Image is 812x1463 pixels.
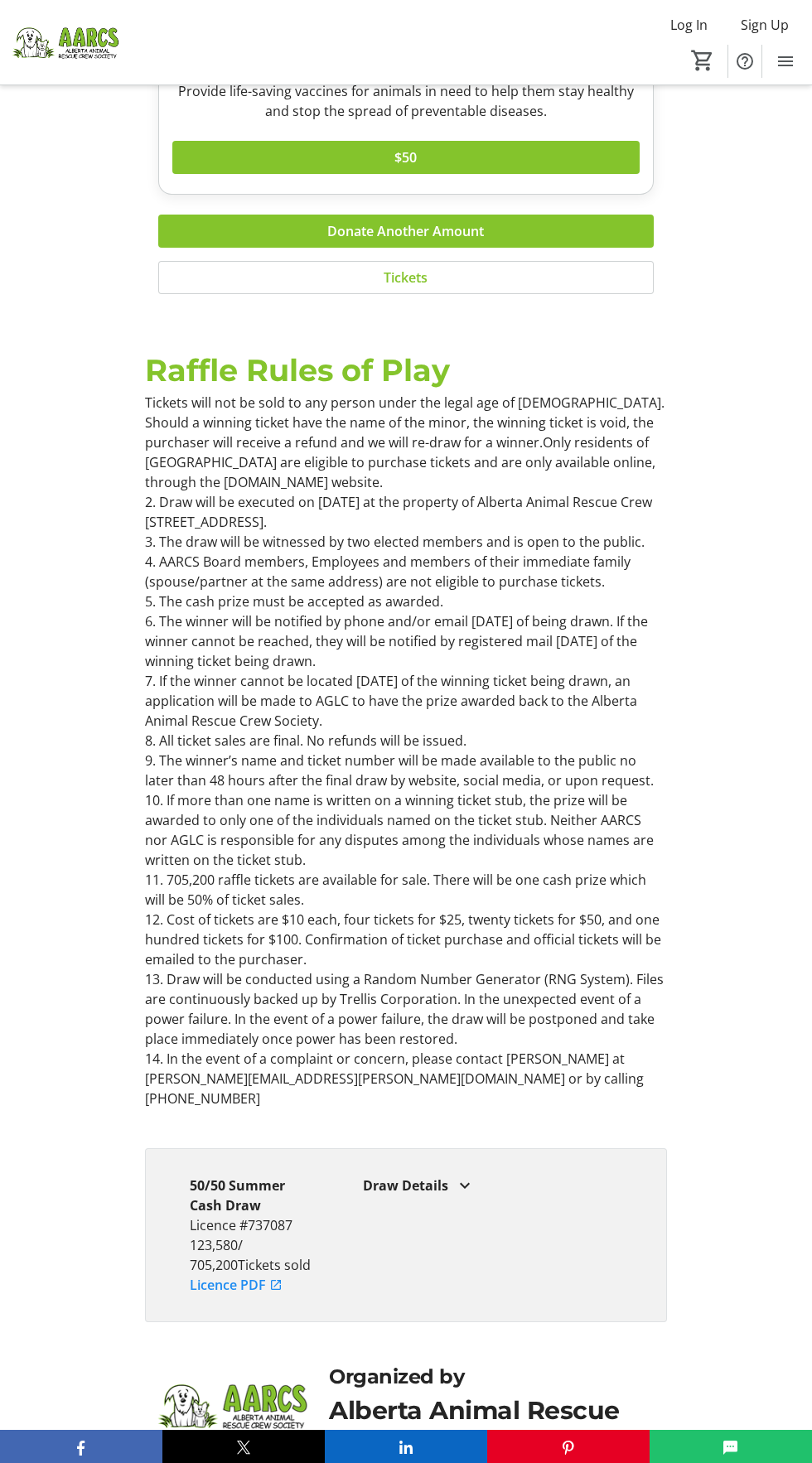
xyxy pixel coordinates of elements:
[190,1215,320,1235] p: Licence #737087
[327,221,484,241] span: Donate Another Amount
[190,1176,285,1214] strong: 50/50 Summer Cash Draw
[145,591,666,611] p: 5. The cash prize must be accepted as awarded.
[728,45,761,78] button: Help
[688,46,718,75] button: Cart
[741,15,789,35] span: Sign Up
[769,45,802,78] button: Menu
[162,1430,325,1463] button: X
[190,1235,320,1275] p: 123,580 / 705,200 Tickets sold
[145,731,666,751] p: 8. All ticket sales are final. No refunds will be issued.
[650,1430,812,1463] button: SMS
[384,268,428,287] span: Tickets
[325,1430,487,1463] button: LinkedIn
[10,12,120,74] img: Alberta Animal Rescue Crew Society's Logo
[158,261,653,294] button: Tickets
[145,969,666,1049] p: 13. Draw will be conducted using a Random Number Generator (RNG System). Files are continuously b...
[155,1362,309,1448] img: Alberta Animal Rescue Crew Society logo
[145,1049,666,1108] p: 14. In the event of a complaint or concern, please contact [PERSON_NAME] at [PERSON_NAME][EMAIL_A...
[158,215,653,248] button: Donate Another Amount
[329,1362,657,1392] div: Organized by
[190,1275,283,1295] a: Licence PDF
[145,671,666,731] p: 7. If the winner cannot be located [DATE] of the winning ticket being drawn, an application will ...
[145,393,666,492] p: Tickets will not be sold to any person under the legal age of [DEMOGRAPHIC_DATA]. Should a winnin...
[145,552,666,591] p: 4. AARCS Board members, Employees and members of their immediate family (spouse/partner at the sa...
[145,790,666,870] p: 10. If more than one name is written on a winning ticket stub, the prize will be awarded to only ...
[487,1430,650,1463] button: Pinterest
[145,870,666,910] p: 11. 705,200 raffle tickets are available for sale. There will be one cash prize which will be 50%...
[145,751,666,790] p: 9. The winner’s name and ticket number will be made available to the public no later than 48 hour...
[145,347,666,393] div: Raffle Rules of Play
[727,12,802,38] button: Sign Up
[172,141,639,174] button: $50
[657,12,721,38] button: Log In
[363,1176,623,1195] div: Draw Details
[145,532,666,552] p: 3. The draw will be witnessed by two elected members and is open to the public.
[145,492,666,532] p: 2. Draw will be executed on [DATE] at the property of Alberta Animal Rescue Crew [STREET_ADDRESS].
[145,611,666,671] p: 6. The winner will be notified by phone and/or email [DATE] of being drawn. If the winner cannot ...
[145,910,666,969] p: 12. Cost of tickets are $10 each, four tickets for $25, twenty tickets for $50, and one hundred t...
[172,81,639,121] div: Provide life-saving vaccines for animals in need to help them stay healthy and stop the spread of...
[670,15,708,35] span: Log In
[394,147,417,167] span: $50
